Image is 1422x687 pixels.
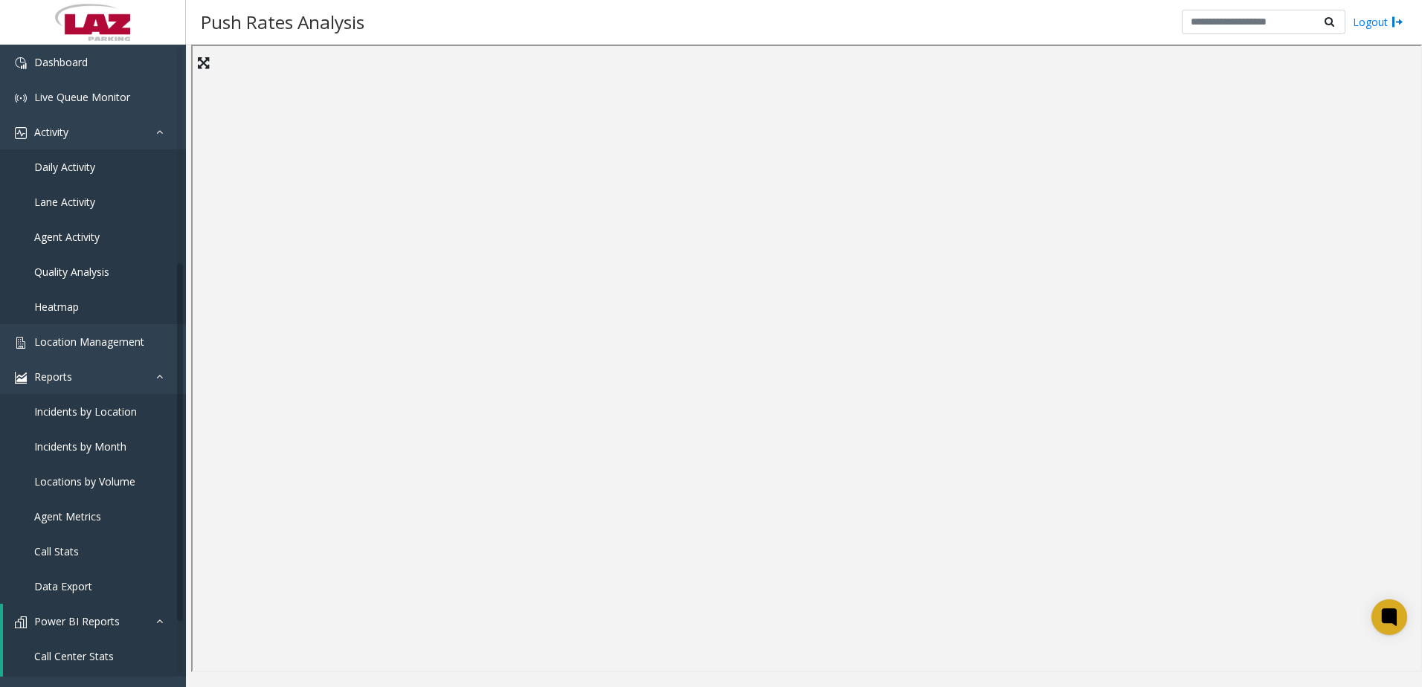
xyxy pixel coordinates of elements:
span: Dashboard [34,55,88,69]
img: logout [1392,14,1403,30]
span: Reports [34,370,72,384]
span: Incidents by Location [34,404,137,419]
span: Heatmap [34,300,79,314]
span: Daily Activity [34,160,95,174]
span: Data Export [34,579,92,593]
span: Call Stats [34,544,79,558]
span: Locations by Volume [34,474,135,488]
span: Lane Activity [34,195,95,209]
span: Agent Activity [34,230,100,244]
img: 'icon' [15,372,27,384]
a: Power BI Reports [3,604,186,639]
span: Power BI Reports [34,614,120,628]
span: Incidents by Month [34,439,126,454]
img: 'icon' [15,337,27,349]
img: 'icon' [15,57,27,69]
span: Activity [34,125,68,139]
img: 'icon' [15,92,27,104]
a: Call Center Stats [3,639,186,674]
img: 'icon' [15,616,27,628]
span: Call Center Stats [34,649,114,663]
span: Quality Analysis [34,265,109,279]
h3: Push Rates Analysis [193,4,372,40]
span: Location Management [34,335,144,349]
img: 'icon' [15,127,27,139]
span: Agent Metrics [34,509,101,523]
span: Live Queue Monitor [34,90,130,104]
a: Logout [1353,14,1403,30]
